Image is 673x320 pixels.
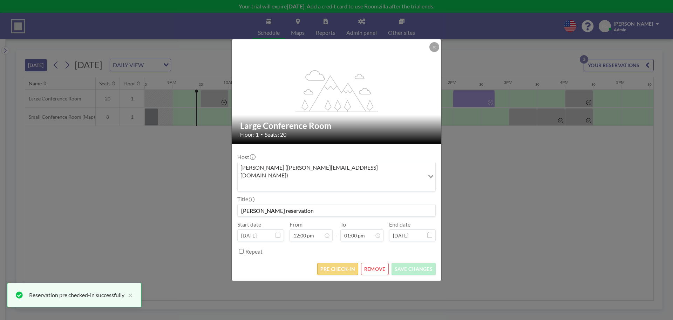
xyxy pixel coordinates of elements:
button: PRE CHECK-IN [317,263,358,275]
span: Seats: 20 [265,131,286,138]
label: To [340,221,346,228]
label: From [290,221,302,228]
button: SAVE CHANGES [392,263,436,275]
input: Search for option [238,181,424,190]
label: End date [389,221,410,228]
button: close [124,291,133,299]
h2: Large Conference Room [240,120,434,131]
g: flex-grow: 1.2; [295,70,378,112]
span: [PERSON_NAME] ([PERSON_NAME][EMAIL_ADDRESS][DOMAIN_NAME]) [239,164,423,179]
label: Start date [237,221,261,228]
label: Host [237,154,255,161]
span: Floor: 1 [240,131,259,138]
span: • [260,132,263,137]
input: (No title) [238,204,435,216]
div: Search for option [238,162,435,191]
div: Reservation pre checked-in successfully [29,291,124,299]
label: Title [237,196,254,203]
button: REMOVE [361,263,389,275]
span: - [335,223,338,239]
label: Repeat [245,248,263,255]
